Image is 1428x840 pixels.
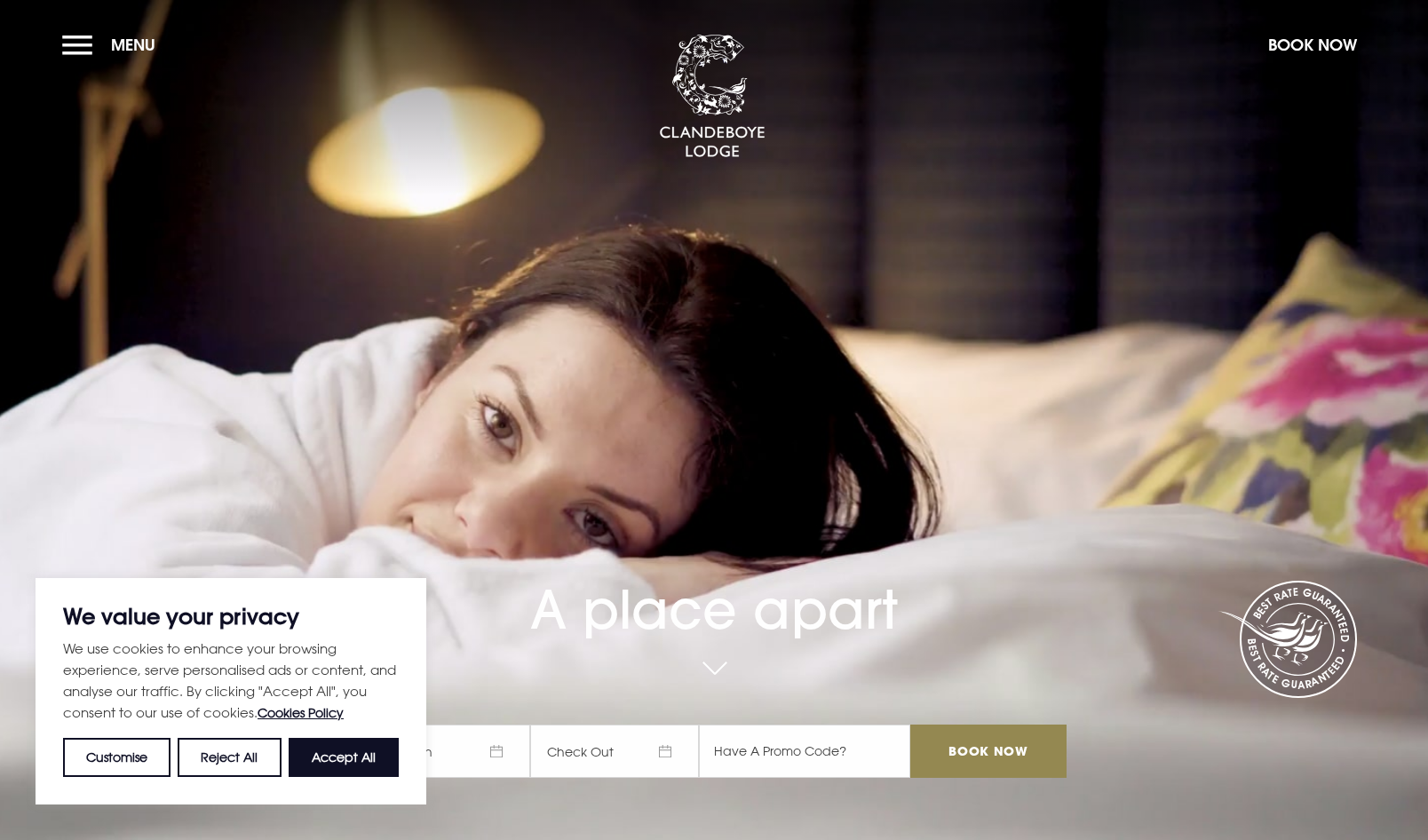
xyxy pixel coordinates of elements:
[63,638,399,724] p: We use cookies to enhance your browsing experience, serve personalised ads or content, and analys...
[910,725,1067,778] input: Book Now
[178,738,281,777] button: Reject All
[63,606,399,627] p: We value your privacy
[530,725,699,778] span: Check Out
[289,738,399,777] button: Accept All
[361,725,530,778] span: Check In
[111,35,155,55] span: Menu
[699,725,910,778] input: Have A Promo Code?
[258,705,344,720] a: Cookies Policy
[361,527,1067,641] h1: A place apart
[36,578,426,804] div: We value your privacy
[1259,26,1366,64] button: Book Now
[63,738,171,777] button: Customise
[62,26,164,64] button: Menu
[659,35,766,159] img: Clandeboye Lodge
